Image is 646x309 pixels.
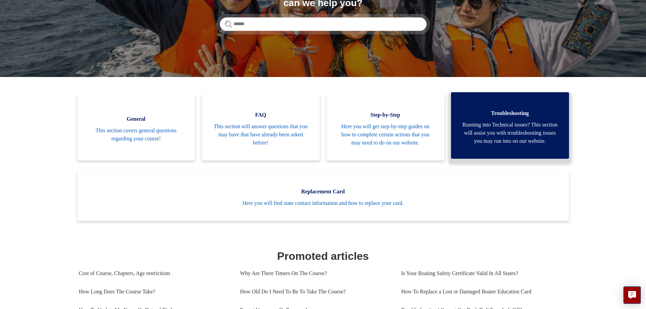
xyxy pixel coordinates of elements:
a: Is Your Boating Safety Certificate Valid In All States? [401,264,562,283]
a: Cost of Course, Chapters, Age restrictions [79,264,230,283]
span: Troubleshooting [461,109,559,117]
h1: Promoted articles [79,248,567,264]
a: How Long Does The Course Take? [79,283,230,301]
span: This section covers general questions regarding your course! [87,127,185,143]
button: Live chat [623,286,641,304]
span: General [87,115,185,123]
a: How To Replace a Lost or Damaged Boater Education Card [401,283,562,301]
a: Step-by-Step Here you will get step-by-step guides on how to complete certain actions that you ma... [327,94,445,160]
a: FAQ This section will answer questions that you may have that have already been asked before! [202,94,320,160]
a: Troubleshooting Running into Technical issues? This section will assist you with troubleshooting ... [451,92,569,159]
a: How Old Do I Need To Be To Take The Course? [240,283,391,301]
span: FAQ [212,111,310,119]
input: Search [220,17,427,31]
a: Why Are There Timers On The Course? [240,264,391,283]
a: Replacement Card Here you will find state contact information and how to replace your card. [77,171,569,221]
span: Step-by-Step [337,111,434,119]
span: Running into Technical issues? This section will assist you with troubleshooting issues you may r... [461,121,559,145]
span: Here you will get step-by-step guides on how to complete certain actions that you may need to do ... [337,122,434,147]
span: This section will answer questions that you may have that have already been asked before! [212,122,310,147]
a: General This section covers general questions regarding your course! [77,94,195,160]
span: Replacement Card [87,188,559,196]
span: Here you will find state contact information and how to replace your card. [87,199,559,207]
